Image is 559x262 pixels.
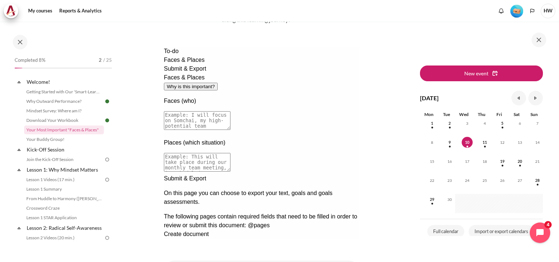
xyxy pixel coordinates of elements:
[164,47,359,239] iframe: Your Most Important "Faces & Places"
[24,116,104,125] a: Download Your Workbook
[15,78,23,86] span: Collapse
[444,121,455,126] a: Tuesday, 2 September events
[15,146,23,153] span: Collapse
[15,224,23,232] span: Collapse
[532,137,543,148] span: 14
[26,223,104,233] a: Lesson 2: Radical Self-Awareness
[15,166,23,173] span: Collapse
[427,121,438,126] a: Monday, 1 September events
[424,112,434,117] span: Mon
[507,4,526,18] a: Level #1
[443,112,450,117] span: Tue
[57,4,104,18] a: Reports & Analytics
[514,112,520,117] span: Sat
[427,194,438,205] span: 29
[99,57,102,64] span: 2
[497,121,508,126] a: Friday, 5 September events
[510,4,523,18] div: Level #1
[104,176,110,183] img: To do
[24,135,104,144] a: Your Buddy Group!
[464,70,488,77] span: New event
[420,65,543,81] button: New event
[24,185,104,194] a: Lesson 1 Summary
[26,77,104,87] a: Welcome!
[24,175,104,184] a: Lesson 1 Videos (17 min.)
[527,5,538,16] button: Languages
[24,87,104,96] a: Getting Started with Our 'Smart-Learning' Platform
[478,112,485,117] span: Thu
[24,126,104,134] a: Your Most Important "Faces & Places"
[24,97,104,106] a: Why Outward Performance?
[532,175,543,186] span: 28
[532,118,543,129] span: 7
[510,5,523,18] img: Level #1
[104,235,110,241] img: To do
[427,137,438,148] span: 8
[26,165,104,175] a: Lesson 1: Why Mindset Matters
[462,137,473,148] span: 10
[459,112,469,117] span: Wed
[462,118,473,129] span: 3
[444,140,455,145] a: Tuesday, 9 September events
[496,112,502,117] span: Fri
[427,175,438,186] span: 22
[514,156,525,167] span: 20
[532,156,543,167] span: 21
[497,118,508,129] span: 5
[530,112,538,117] span: Sun
[479,137,490,148] span: 11
[26,4,55,18] a: My courses
[514,175,525,186] span: 27
[497,159,508,164] a: Friday, 19 September events
[24,155,104,164] a: Join the Kick-Off Session
[462,175,473,186] span: 24
[444,156,455,167] span: 16
[104,156,110,163] img: To do
[444,194,455,205] span: 30
[479,118,490,129] span: 4
[541,4,555,18] span: HW
[514,118,525,129] span: 6
[532,178,543,183] a: Sunday, 28 September events
[462,156,473,167] span: 17
[24,233,104,242] a: Lesson 2 Videos (20 min.)
[427,225,464,238] a: Full calendar
[104,98,110,105] img: Done
[427,197,438,202] a: Monday, 29 September events
[4,4,22,18] a: Architeck Architeck
[15,57,45,64] span: Completed 8%
[541,4,555,18] a: User menu
[497,175,508,186] span: 26
[479,175,490,186] span: 25
[24,194,104,203] a: From Huddle to Harmony ([PERSON_NAME]'s Story)
[444,118,455,129] span: 2
[103,57,112,64] span: / 25
[104,117,110,124] img: Done
[462,140,473,145] a: Today Wednesday, 10 September
[6,5,16,16] img: Architeck
[427,156,438,167] span: 15
[514,159,525,164] a: Saturday, 20 September events
[469,225,534,238] a: Import or export calendars
[514,137,525,148] span: 13
[479,140,490,145] a: Thursday, 11 September events
[444,175,455,186] span: 23
[444,137,455,148] span: 9
[427,118,438,129] span: 1
[24,106,104,115] a: Mindset Survey: Where am I?
[479,156,490,167] span: 18
[24,204,104,213] a: Crossword Craze
[24,213,104,222] a: Lesson 1 STAR Application
[497,156,508,167] span: 19
[496,5,507,16] div: Show notification window with no new notifications
[420,34,543,239] section: Blocks
[420,94,439,102] h4: [DATE]
[497,137,508,148] span: 12
[26,145,104,154] a: Kick-Off Session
